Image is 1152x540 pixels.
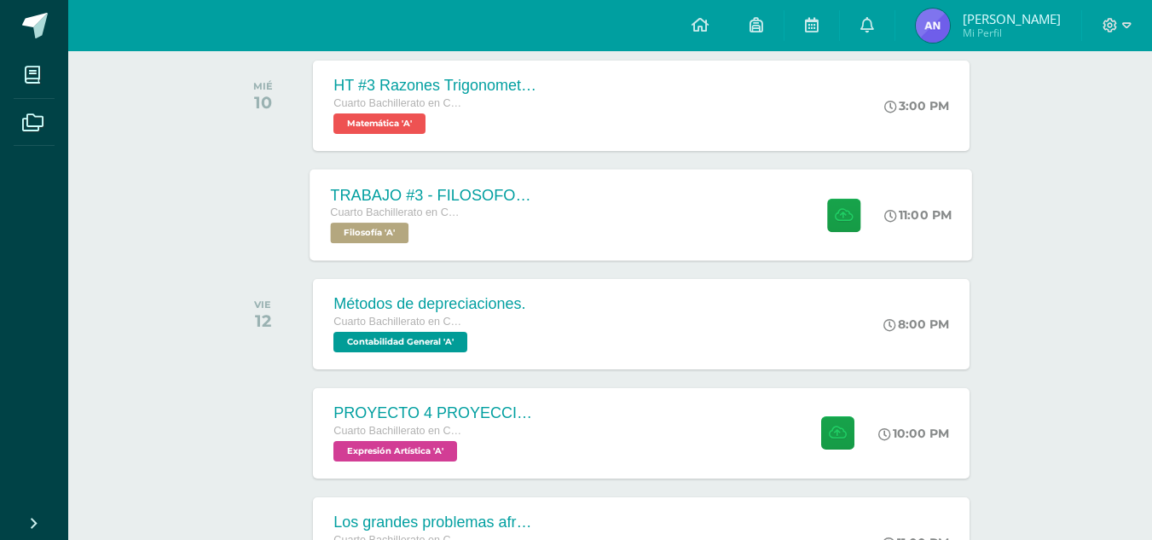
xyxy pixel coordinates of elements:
[333,295,525,313] div: Métodos de depreciaciones.
[253,80,273,92] div: MIÉ
[878,426,949,441] div: 10:00 PM
[254,311,271,331] div: 12
[333,441,457,462] span: Expresión Artística 'A'
[884,98,949,113] div: 3:00 PM
[963,26,1061,40] span: Mi Perfil
[333,404,538,422] div: PROYECTO 4 PROYECCION 2
[885,207,952,223] div: 11:00 PM
[331,223,409,243] span: Filosofía 'A'
[333,332,467,352] span: Contabilidad General 'A'
[333,316,461,328] span: Cuarto Bachillerato en CCLL con Orientación en Computación
[333,425,461,437] span: Cuarto Bachillerato en CCLL con Orientación en Computación
[883,316,949,332] div: 8:00 PM
[333,97,461,109] span: Cuarto Bachillerato en CCLL con Orientación en Computación
[331,186,537,204] div: TRABAJO #3 - FILOSOFOS [DEMOGRAPHIC_DATA]
[916,9,950,43] img: c3c10b89d938ac17d6477f9660cd8f5e.png
[253,92,273,113] div: 10
[333,77,538,95] div: HT #3 Razones Trigonometricas
[333,514,538,531] div: Los grandes problemas afrontados
[333,113,425,134] span: Matemática 'A'
[331,206,460,218] span: Cuarto Bachillerato en CCLL con Orientación en Computación
[963,10,1061,27] span: [PERSON_NAME]
[254,299,271,311] div: VIE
